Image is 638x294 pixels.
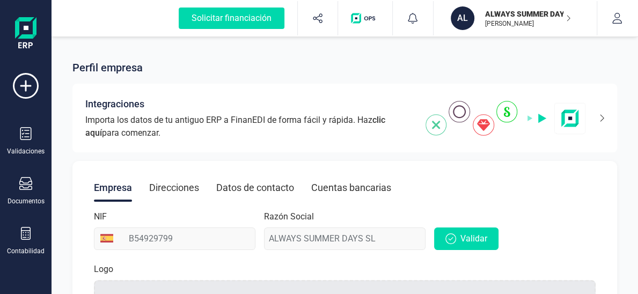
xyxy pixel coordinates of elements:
button: Validar [434,227,498,250]
div: Cuentas bancarias [311,174,391,202]
div: Datos de contacto [216,174,294,202]
button: Solicitar financiación [166,1,297,35]
img: Logo de OPS [351,13,379,24]
button: Logo de OPS [344,1,386,35]
button: ALALWAYS SUMMER DAYS SL[PERSON_NAME] [446,1,584,35]
span: Perfil empresa [72,60,143,75]
p: Logo [94,263,113,276]
label: Razón Social [264,210,314,223]
span: Integraciones [85,97,144,112]
div: Solicitar financiación [179,8,284,29]
label: NIF [94,210,107,223]
div: Contabilidad [7,247,45,255]
div: Documentos [8,197,45,205]
div: Empresa [94,174,132,202]
p: [PERSON_NAME] [485,19,571,28]
img: integrations-img [426,101,586,136]
div: Validaciones [7,147,45,156]
span: Importa los datos de tu antiguo ERP a FinanEDI de forma fácil y rápida. Haz para comenzar. [85,114,413,139]
p: ALWAYS SUMMER DAYS SL [485,9,571,19]
div: AL [451,6,474,30]
div: Direcciones [149,174,199,202]
span: Validar [460,232,487,245]
img: Logo Finanedi [15,17,36,52]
